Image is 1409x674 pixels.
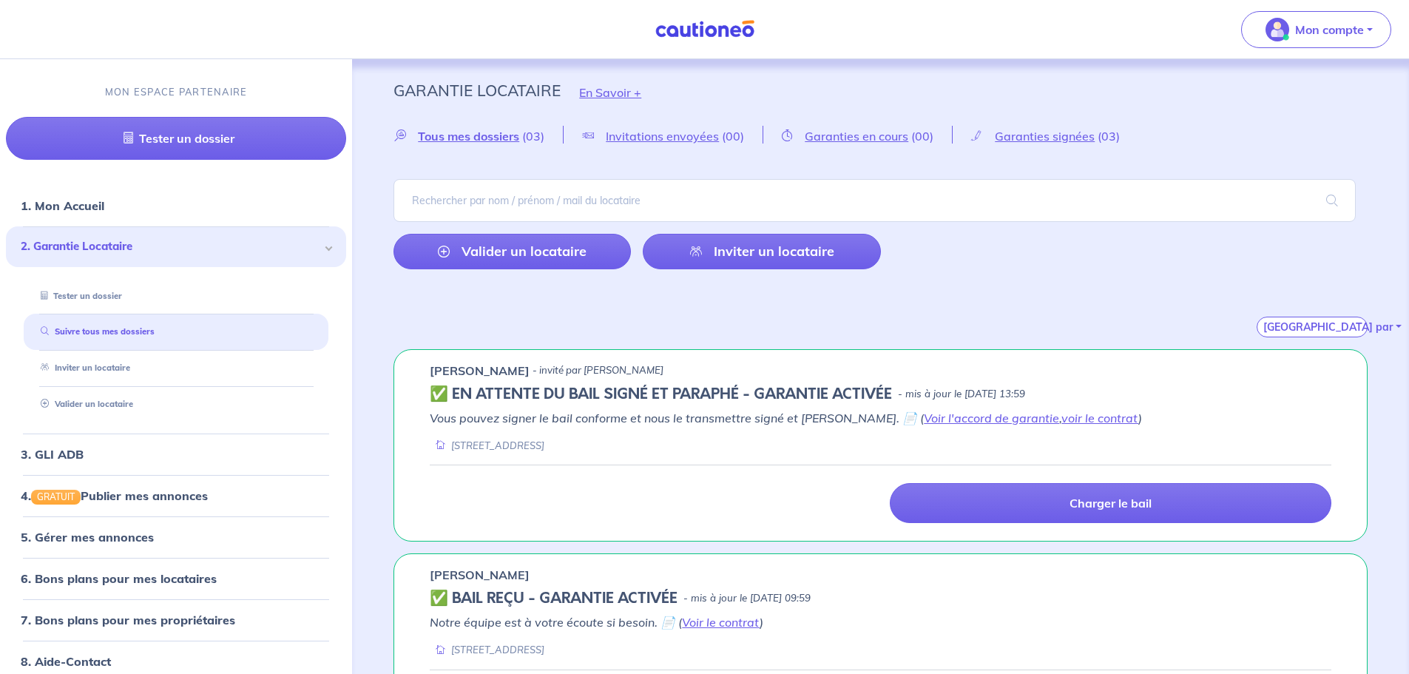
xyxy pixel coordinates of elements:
button: En Savoir + [561,71,660,114]
span: Invitations envoyées [606,129,719,144]
img: illu_account_valid_menu.svg [1266,18,1289,41]
div: 4.GRATUITPublier mes annonces [6,481,346,510]
em: Notre équipe est à votre écoute si besoin. 📄 ( ) [430,615,763,630]
span: (00) [722,129,744,144]
p: [PERSON_NAME] [430,362,530,380]
span: search [1308,180,1356,221]
a: Invitations envoyées(00) [564,129,763,143]
div: state: CONTRACT-SIGNED, Context: FINISHED,IS-GL-CAUTION [430,385,1331,403]
div: 7. Bons plans pour mes propriétaires [6,605,346,635]
p: Garantie Locataire [393,77,561,104]
input: Rechercher par nom / prénom / mail du locataire [393,179,1356,222]
div: Tester un dossier [24,284,328,309]
em: Vous pouvez signer le bail conforme et nous le transmettre signé et [PERSON_NAME]. 📄 ( , ) [430,411,1142,425]
a: Inviter un locataire [35,363,130,373]
a: 1. Mon Accueil [21,198,104,213]
p: - mis à jour le [DATE] 13:59 [898,387,1025,402]
a: Inviter un locataire [643,234,880,269]
a: Suivre tous mes dossiers [35,327,155,337]
p: - invité par [PERSON_NAME] [533,363,663,378]
span: Garanties signées [995,129,1095,144]
p: MON ESPACE PARTENAIRE [105,85,248,99]
div: 2. Garantie Locataire [6,226,346,267]
h5: ✅️️️ EN ATTENTE DU BAIL SIGNÉ ET PARAPHÉ - GARANTIE ACTIVÉE [430,385,892,403]
span: 2. Garantie Locataire [21,238,320,255]
a: Voir l'accord de garantie [924,411,1059,425]
div: 5. Gérer mes annonces [6,522,346,552]
a: voir le contrat [1061,411,1138,425]
button: [GEOGRAPHIC_DATA] par [1257,317,1368,337]
div: Inviter un locataire [24,356,328,380]
span: Tous mes dossiers [418,129,519,144]
a: Voir le contrat [682,615,760,630]
p: [PERSON_NAME] [430,566,530,584]
a: Garanties signées(03) [953,129,1138,143]
a: 6. Bons plans pour mes locataires [21,571,217,586]
a: Tous mes dossiers(03) [393,129,563,143]
h5: ✅ BAIL REÇU - GARANTIE ACTIVÉE [430,590,678,607]
button: illu_account_valid_menu.svgMon compte [1241,11,1391,48]
a: 8. Aide-Contact [21,654,111,669]
span: (00) [911,129,933,144]
a: 7. Bons plans pour mes propriétaires [21,613,235,627]
p: Mon compte [1295,21,1364,38]
div: 1. Mon Accueil [6,191,346,220]
a: Charger le bail [890,483,1331,523]
a: Tester un dossier [35,291,122,301]
a: 3. GLI ADB [21,447,84,462]
p: - mis à jour le [DATE] 09:59 [683,591,811,606]
div: [STREET_ADDRESS] [430,439,544,453]
span: (03) [522,129,544,144]
a: Valider un locataire [35,399,133,409]
span: Garanties en cours [805,129,908,144]
img: Cautioneo [649,20,760,38]
a: Valider un locataire [393,234,631,269]
div: 6. Bons plans pour mes locataires [6,564,346,593]
a: Tester un dossier [6,117,346,160]
a: 5. Gérer mes annonces [21,530,154,545]
a: 4.GRATUITPublier mes annonces [21,488,208,503]
div: 3. GLI ADB [6,439,346,469]
div: Suivre tous mes dossiers [24,320,328,345]
span: (03) [1098,129,1120,144]
p: Charger le bail [1070,496,1152,510]
a: Garanties en cours(00) [763,129,952,143]
div: Valider un locataire [24,392,328,417]
div: [STREET_ADDRESS] [430,643,544,657]
div: state: CONTRACT-VALIDATED, Context: IN-MANAGEMENT,IS-GL-CAUTION [430,590,1331,607]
